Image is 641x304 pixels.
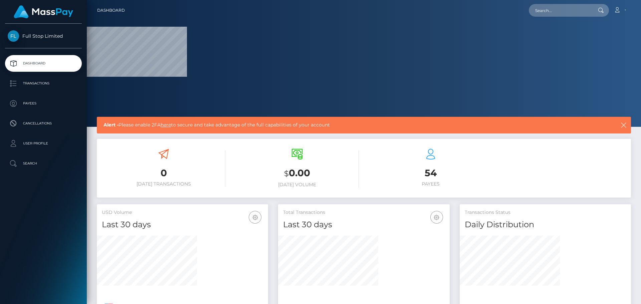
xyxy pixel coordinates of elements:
[8,30,19,42] img: Full Stop Limited
[5,75,82,92] a: Transactions
[8,138,79,148] p: User Profile
[5,95,82,112] a: Payees
[102,209,263,216] h5: USD Volume
[102,219,263,231] h4: Last 30 days
[161,122,171,128] a: here
[8,159,79,169] p: Search
[465,209,626,216] h5: Transactions Status
[103,121,567,128] span: Please enable 2FA to secure and take advantage of the full capabilities of your account
[283,209,444,216] h5: Total Transactions
[5,135,82,152] a: User Profile
[465,219,626,231] h4: Daily Distribution
[5,33,82,39] span: Full Stop Limited
[14,5,73,18] img: MassPay Logo
[102,181,225,187] h6: [DATE] Transactions
[283,219,444,231] h4: Last 30 days
[8,58,79,68] p: Dashboard
[284,169,289,178] small: $
[5,55,82,72] a: Dashboard
[8,118,79,128] p: Cancellations
[5,115,82,132] a: Cancellations
[102,167,225,180] h3: 0
[235,167,359,180] h3: 0.00
[103,122,119,128] b: Alert -
[235,182,359,188] h6: [DATE] Volume
[369,167,492,180] h3: 54
[8,98,79,108] p: Payees
[97,3,125,17] a: Dashboard
[529,4,592,17] input: Search...
[5,155,82,172] a: Search
[8,78,79,88] p: Transactions
[369,181,492,187] h6: Payees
